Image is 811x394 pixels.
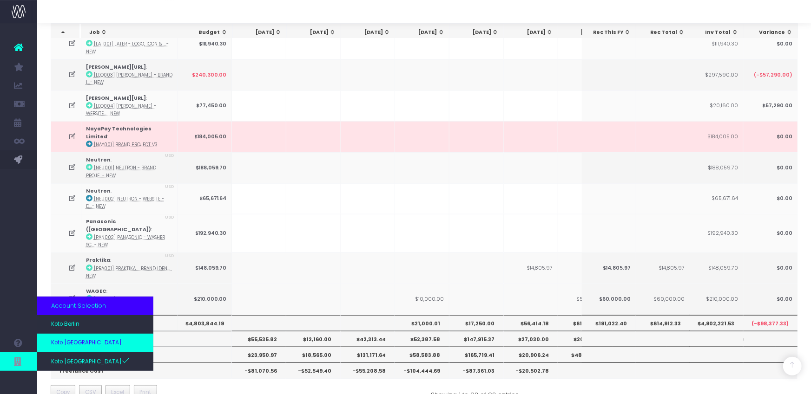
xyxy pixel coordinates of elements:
[37,334,153,352] a: Koto [GEOGRAPHIC_DATA]
[636,24,690,41] th: Rec Total: activate to sort column ascending
[81,121,178,152] td: :
[165,253,174,259] span: USD
[12,375,26,389] img: images/default_profile_image.png
[449,331,504,347] th: $147,915.37
[81,24,180,41] th: Job: activate to sort column ascending
[449,347,504,362] th: $165,719.41
[581,284,636,315] td: $60,000.00
[743,214,798,252] td: $0.00
[449,362,504,378] th: -$87,361.03
[743,183,798,214] td: $0.00
[395,315,449,331] th: $21,000.01
[86,41,169,54] abbr: [LAT001] Later - Logo, Icon & Shape System - Brand - New
[286,347,341,362] th: $18,565.00
[743,152,798,183] td: $0.00
[558,331,613,347] th: $20,865.67
[689,214,743,252] td: $192,940.30
[558,284,613,315] td: $50,000.00
[504,315,558,331] th: $56,414.18
[178,152,232,183] td: $188,059.70
[86,156,111,163] strong: Neutron
[178,252,232,284] td: $148,059.70
[178,28,232,59] td: $111,940.30
[752,320,789,328] span: (-$98,377.33)
[86,72,172,85] abbr: [LEO003] Leonardo.ai - Brand Identity - Brand - New
[558,315,613,331] th: $61,000.00
[744,24,798,41] th: Variance: activate to sort column ascending
[635,284,690,315] td: $60,000.00
[635,252,690,284] td: $14,805.97
[504,24,558,41] th: Sep 25: activate to sort column ascending
[558,347,613,362] th: $48,000.00
[458,29,499,36] div: [DATE]
[178,59,232,90] td: $240,300.00
[86,64,146,71] strong: [PERSON_NAME][URL]
[689,24,744,41] th: Inv Total: activate to sort column ascending
[81,152,178,183] td: :
[178,183,232,214] td: $65,671.64
[165,153,174,159] span: USD
[51,320,79,329] span: Koto Berlin
[590,29,631,36] div: Rec This FY
[81,252,178,284] td: :
[178,284,232,315] td: $210,000.00
[450,24,504,41] th: Aug 25: activate to sort column ascending
[449,315,504,331] th: $17,250.00
[81,28,178,59] td: :
[396,24,450,41] th: Jul 25: activate to sort column ascending
[81,284,178,315] td: :
[233,24,287,41] th: Apr 25: activate to sort column ascending
[178,24,233,41] th: Budget: activate to sort column ascending
[504,331,558,347] th: $27,030.00
[178,315,232,331] th: $4,803,844.19
[581,252,636,284] td: $14,805.97
[341,24,396,41] th: Jun 25: activate to sort column ascending
[754,71,792,79] span: (-$57,290.00)
[689,315,743,331] th: $4,902,221.53
[689,152,743,183] td: $188,059.70
[86,265,172,279] abbr: [PRA001] Praktika - Brand Identity - Brand - New
[86,218,151,233] strong: Panasonic ([GEOGRAPHIC_DATA])
[689,90,743,122] td: $20,160.00
[582,24,636,41] th: Rec This FY: activate to sort column ascending
[178,121,232,152] td: $184,005.00
[51,301,106,310] span: Account Selection
[178,214,232,252] td: $192,940.30
[51,357,130,366] span: Koto [GEOGRAPHIC_DATA]
[504,252,558,284] td: $14,805.97
[504,362,558,378] th: -$20,502.78
[232,331,286,347] th: $55,535.82
[743,252,798,284] td: $0.00
[512,29,553,36] div: [DATE]
[698,29,738,36] div: Inv Total
[86,196,164,209] abbr: [NEU002] Neutron - Website - Digital - New
[86,187,111,194] strong: Neutron
[395,331,449,347] th: $52,387.58
[504,347,558,362] th: $20,906.24
[689,284,743,315] td: $210,000.00
[395,347,449,362] th: $58,583.88
[165,184,174,190] span: USD
[81,59,178,90] td: :
[644,29,685,36] div: Rec Total
[81,214,178,252] td: :
[37,315,153,334] a: Koto Berlin
[86,125,152,140] strong: NayaPay Technologies Limited
[86,103,156,116] abbr: [LEO004] Leonardo.ai - Website & Product - Digital - New
[689,183,743,214] td: $65,671.64
[286,362,341,378] th: -$52,549.40
[689,252,743,284] td: $148,059.70
[51,24,79,41] th: : activate to sort column descending
[341,331,395,347] th: $42,313.44
[404,29,445,36] div: [DATE]
[165,214,174,221] span: USD
[581,315,636,331] th: $191,022.40
[286,331,341,347] th: $12,160.00
[232,362,286,378] th: -$81,070.56
[37,352,153,371] a: Koto [GEOGRAPHIC_DATA]
[341,347,395,362] th: $131,171.64
[187,29,228,36] div: Budget
[86,288,106,295] strong: WAGEC
[295,29,336,36] div: [DATE]
[743,28,798,59] td: $0.00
